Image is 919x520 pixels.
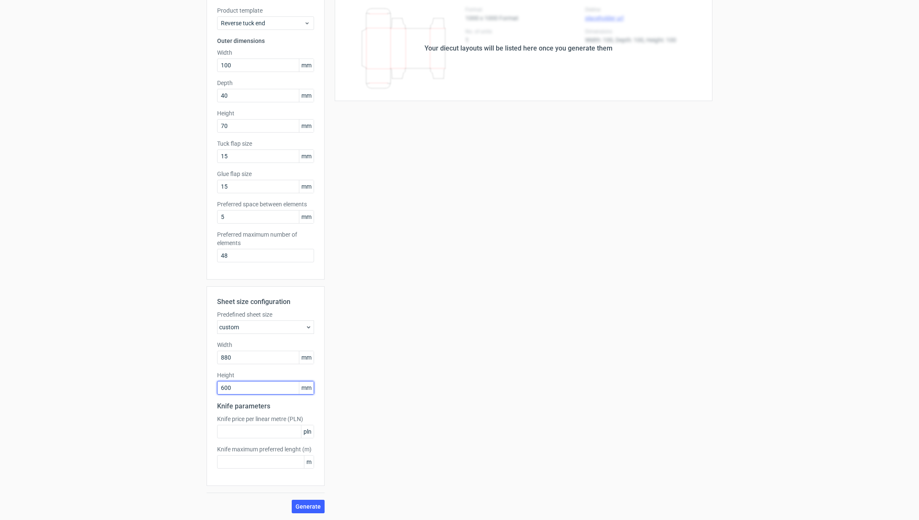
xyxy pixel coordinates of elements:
h3: Outer dimensions [217,37,314,45]
h2: Sheet size configuration [217,297,314,307]
label: Depth [217,79,314,87]
label: Preferred space between elements [217,200,314,208]
label: Height [217,109,314,117]
h2: Knife parameters [217,401,314,411]
label: Knife maximum preferred lenght (m) [217,445,314,453]
label: Predefined sheet size [217,310,314,319]
span: mm [299,211,314,223]
label: Knife price per linear metre (PLN) [217,415,314,423]
input: custom [217,381,314,395]
span: m [304,456,314,468]
label: Preferred maximum number of elements [217,230,314,247]
div: Your diecut layouts will be listed here once you generate them [425,43,613,53]
label: Tuck flap size [217,139,314,148]
label: Width [217,48,314,57]
span: mm [299,150,314,163]
label: Width [217,341,314,349]
span: mm [299,89,314,102]
span: Generate [296,504,321,509]
label: Height [217,371,314,379]
button: Generate [292,500,325,513]
div: custom [217,320,314,334]
span: mm [299,120,314,132]
span: mm [299,59,314,72]
label: Product template [217,6,314,15]
span: Reverse tuck end [221,19,304,27]
span: mm [299,180,314,193]
input: custom [217,351,314,364]
label: Glue flap size [217,170,314,178]
span: pln [301,425,314,438]
span: mm [299,381,314,394]
span: mm [299,351,314,364]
